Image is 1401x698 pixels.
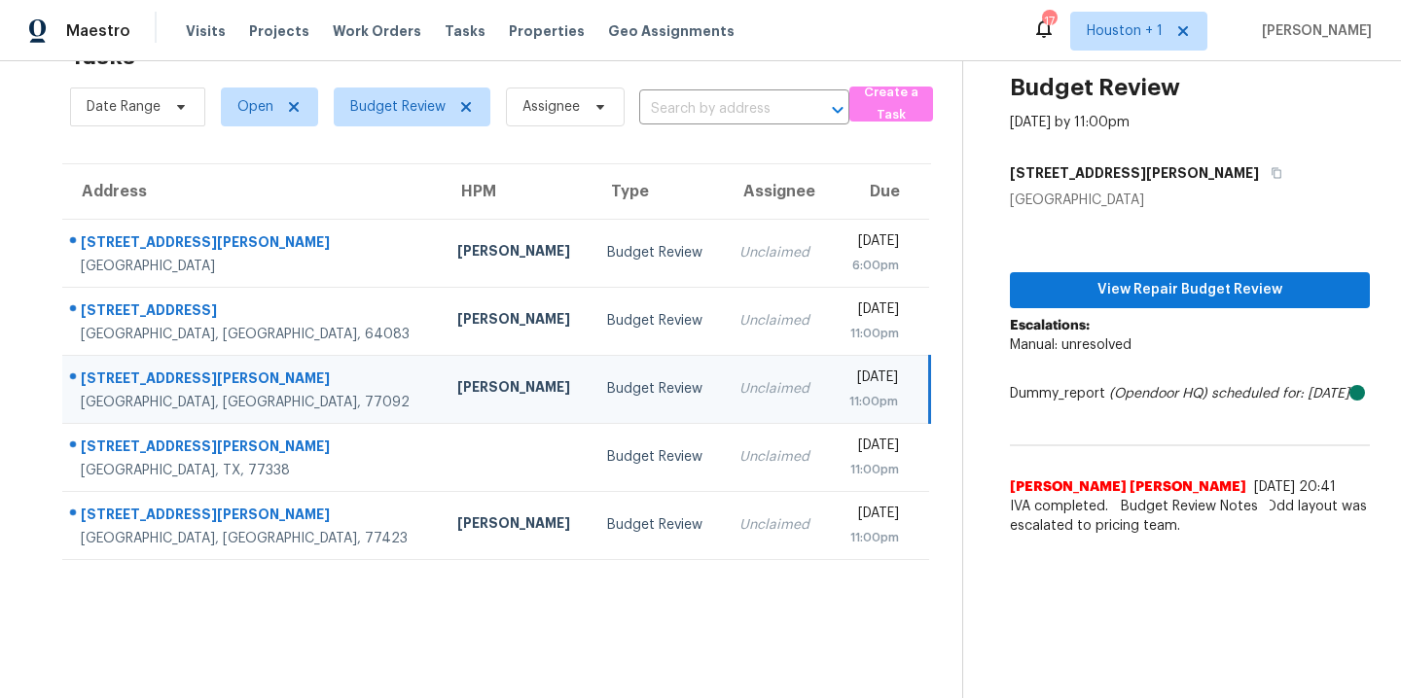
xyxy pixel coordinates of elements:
[1254,21,1372,41] span: [PERSON_NAME]
[1010,191,1370,210] div: [GEOGRAPHIC_DATA]
[81,436,426,461] div: [STREET_ADDRESS][PERSON_NAME]
[62,164,442,219] th: Address
[81,300,426,325] div: [STREET_ADDRESS]
[739,379,814,399] div: Unclaimed
[1259,156,1285,191] button: Copy Address
[81,505,426,529] div: [STREET_ADDRESS][PERSON_NAME]
[739,243,814,262] div: Unclaimed
[70,47,135,66] h2: Tasks
[1025,278,1354,302] span: View Repair Budget Review
[87,97,161,117] span: Date Range
[457,513,577,538] div: [PERSON_NAME]
[844,231,899,256] div: [DATE]
[457,241,577,265] div: [PERSON_NAME]
[1254,480,1336,494] span: [DATE] 20:41
[1010,477,1246,497] span: [PERSON_NAME] [PERSON_NAME]
[739,311,814,331] div: Unclaimed
[333,21,421,41] span: Work Orders
[829,164,929,219] th: Due
[739,515,814,535] div: Unclaimed
[81,393,426,412] div: [GEOGRAPHIC_DATA], [GEOGRAPHIC_DATA], 77092
[1010,319,1090,332] b: Escalations:
[844,367,897,392] div: [DATE]
[639,94,795,124] input: Search by address
[607,243,708,262] div: Budget Review
[607,515,708,535] div: Budget Review
[844,528,899,547] div: 11:00pm
[844,436,899,460] div: [DATE]
[1010,113,1130,132] div: [DATE] by 11:00pm
[844,504,899,528] div: [DATE]
[1109,497,1270,516] span: Budget Review Notes
[237,97,273,117] span: Open
[607,311,708,331] div: Budget Review
[1211,387,1349,401] i: scheduled for: [DATE]
[1010,497,1370,536] span: IVA completed. All scopes were added. Odd layout was escalated to pricing team.
[457,377,577,401] div: [PERSON_NAME]
[844,460,899,479] div: 11:00pm
[66,21,130,41] span: Maestro
[81,232,426,257] div: [STREET_ADDRESS][PERSON_NAME]
[1109,387,1207,401] i: (Opendoor HQ)
[442,164,593,219] th: HPM
[1042,12,1056,31] div: 17
[607,379,708,399] div: Budget Review
[844,324,899,343] div: 11:00pm
[607,447,708,467] div: Budget Review
[457,309,577,333] div: [PERSON_NAME]
[1010,384,1370,403] div: Dummy_report
[445,24,485,38] span: Tasks
[81,325,426,344] div: [GEOGRAPHIC_DATA], [GEOGRAPHIC_DATA], 64083
[739,447,814,467] div: Unclaimed
[81,368,426,393] div: [STREET_ADDRESS][PERSON_NAME]
[592,164,724,219] th: Type
[844,256,899,275] div: 6:00pm
[724,164,830,219] th: Assignee
[824,96,851,123] button: Open
[81,461,426,480] div: [GEOGRAPHIC_DATA], TX, 77338
[350,97,446,117] span: Budget Review
[1010,272,1370,308] button: View Repair Budget Review
[249,21,309,41] span: Projects
[608,21,735,41] span: Geo Assignments
[1010,78,1180,97] h2: Budget Review
[81,257,426,276] div: [GEOGRAPHIC_DATA]
[1010,338,1132,352] span: Manual: unresolved
[844,299,899,324] div: [DATE]
[81,529,426,548] div: [GEOGRAPHIC_DATA], [GEOGRAPHIC_DATA], 77423
[844,392,897,411] div: 11:00pm
[509,21,585,41] span: Properties
[522,97,580,117] span: Assignee
[186,21,226,41] span: Visits
[849,87,933,122] button: Create a Task
[1087,21,1163,41] span: Houston + 1
[1010,163,1259,183] h5: [STREET_ADDRESS][PERSON_NAME]
[859,82,923,126] span: Create a Task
